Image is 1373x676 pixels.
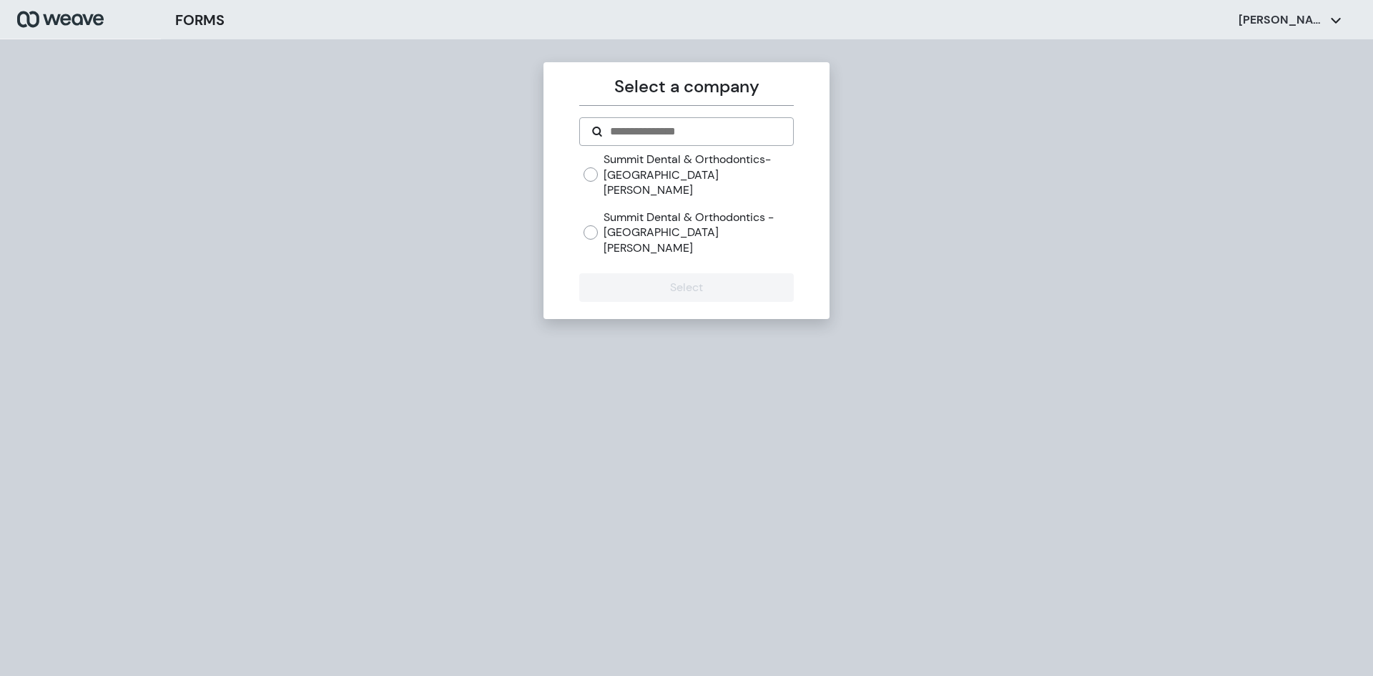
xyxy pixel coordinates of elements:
[579,74,793,99] p: Select a company
[604,152,793,198] label: Summit Dental & Orthodontics-[GEOGRAPHIC_DATA][PERSON_NAME]
[175,9,225,31] h3: FORMS
[1239,12,1324,28] p: [PERSON_NAME]
[579,273,793,302] button: Select
[609,123,781,140] input: Search
[604,210,793,256] label: Summit Dental & Orthodontics - [GEOGRAPHIC_DATA][PERSON_NAME]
